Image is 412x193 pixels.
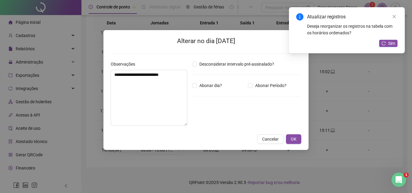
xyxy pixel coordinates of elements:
div: Atualizar registros [307,13,398,20]
span: Sim [388,40,395,47]
label: Observações [111,61,139,67]
span: Abonar dia? [197,82,224,89]
span: Cancelar [262,136,279,142]
span: 1 [404,173,409,177]
a: Close [391,13,398,20]
div: Deseja reorganizar os registros na tabela com os horários ordenados? [307,23,398,36]
button: Sim [379,40,398,47]
button: OK [286,134,301,144]
span: info-circle [296,13,303,20]
span: OK [291,136,296,142]
span: close [392,14,396,19]
span: Desconsiderar intervalo pré-assinalado? [197,61,277,67]
iframe: Intercom live chat [391,173,406,187]
button: Cancelar [257,134,284,144]
h2: Alterar no dia [DATE] [111,36,301,46]
span: reload [382,41,386,45]
span: Abonar Período? [253,82,289,89]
